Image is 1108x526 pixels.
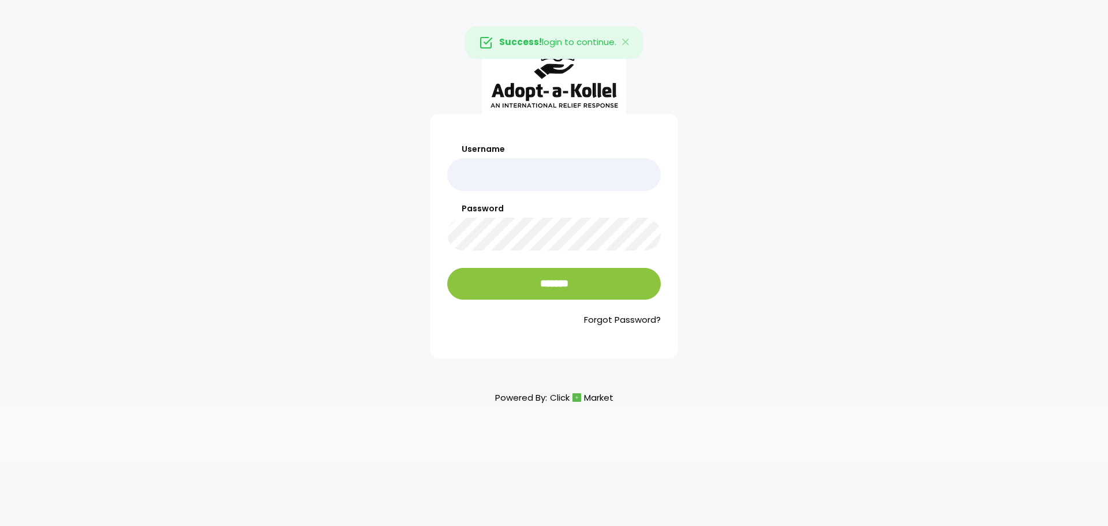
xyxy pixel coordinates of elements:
p: Powered By: [495,390,613,405]
a: Forgot Password? [447,314,661,327]
button: Close [609,27,643,58]
label: Password [447,203,661,215]
a: ClickMarket [550,390,613,405]
img: aak_logo_sm.jpeg [482,31,626,114]
div: login to continue. [465,27,643,59]
label: Username [447,143,661,155]
img: cm_icon.png [572,393,581,402]
strong: Success! [499,36,542,48]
